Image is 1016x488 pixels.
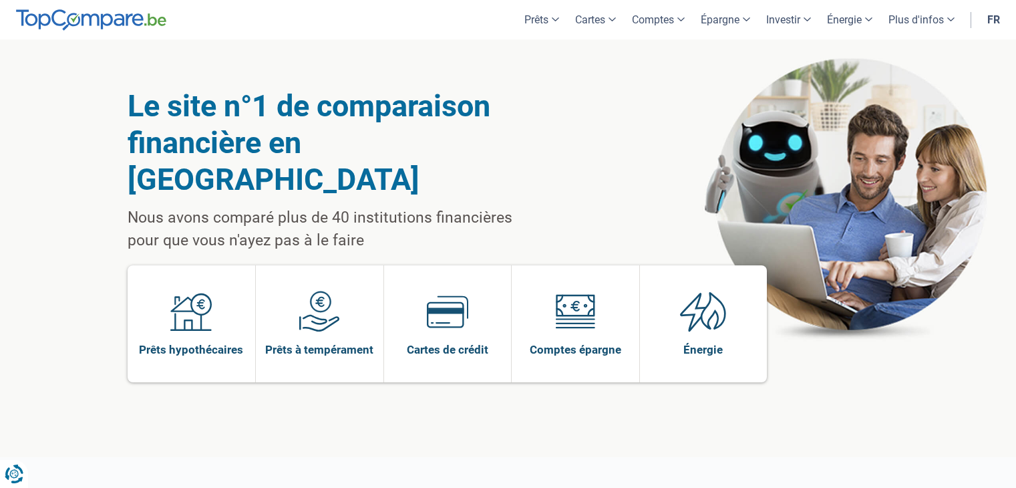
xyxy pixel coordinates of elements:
[170,291,212,332] img: Prêts hypothécaires
[512,265,639,382] a: Comptes épargne Comptes épargne
[683,342,723,357] span: Énergie
[554,291,596,332] img: Comptes épargne
[128,88,546,198] h1: Le site n°1 de comparaison financière en [GEOGRAPHIC_DATA]
[407,342,488,357] span: Cartes de crédit
[139,342,243,357] span: Prêts hypothécaires
[299,291,340,332] img: Prêts à tempérament
[256,265,383,382] a: Prêts à tempérament Prêts à tempérament
[265,342,373,357] span: Prêts à tempérament
[128,265,256,382] a: Prêts hypothécaires Prêts hypothécaires
[16,9,166,31] img: TopCompare
[427,291,468,332] img: Cartes de crédit
[680,291,727,332] img: Énergie
[530,342,621,357] span: Comptes épargne
[640,265,768,382] a: Énergie Énergie
[384,265,512,382] a: Cartes de crédit Cartes de crédit
[128,207,546,252] p: Nous avons comparé plus de 40 institutions financières pour que vous n'ayez pas à le faire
